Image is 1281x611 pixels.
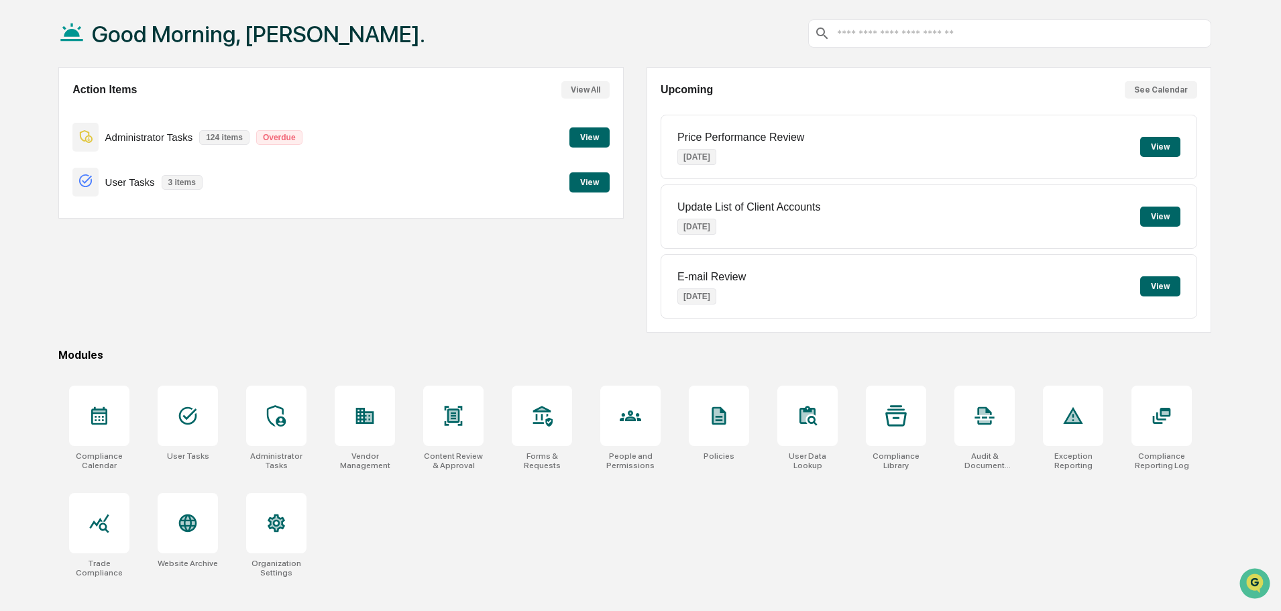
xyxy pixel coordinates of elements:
[677,149,716,165] p: [DATE]
[1140,276,1180,296] button: View
[92,269,172,293] a: 🗄️Attestations
[69,559,129,577] div: Trade Compliance
[423,451,484,470] div: Content Review & Approval
[677,271,746,283] p: E-mail Review
[60,103,220,116] div: Start new chat
[569,127,610,148] button: View
[42,182,109,193] span: [PERSON_NAME]
[13,170,35,191] img: Rachel Stanley
[111,219,116,229] span: •
[561,81,610,99] button: View All
[105,131,193,143] p: Administrator Tasks
[1131,451,1192,470] div: Compliance Reporting Log
[600,451,661,470] div: People and Permissions
[1140,137,1180,157] button: View
[72,84,137,96] h2: Action Items
[92,21,425,48] h1: Good Morning, [PERSON_NAME].
[97,276,108,286] div: 🗄️
[111,274,166,288] span: Attestations
[677,201,820,213] p: Update List of Client Accounts
[208,146,244,162] button: See all
[1140,207,1180,227] button: View
[1238,567,1274,603] iframe: Open customer support
[866,451,926,470] div: Compliance Library
[677,288,716,304] p: [DATE]
[677,219,716,235] p: [DATE]
[13,301,24,312] div: 🔎
[569,130,610,143] a: View
[158,559,218,568] div: Website Archive
[199,130,249,145] p: 124 items
[111,182,116,193] span: •
[119,182,146,193] span: [DATE]
[569,175,610,188] a: View
[8,294,90,319] a: 🔎Data Lookup
[60,116,184,127] div: We're available if you need us!
[8,269,92,293] a: 🖐️Preclearance
[661,84,713,96] h2: Upcoming
[1125,81,1197,99] button: See Calendar
[13,149,90,160] div: Past conversations
[13,276,24,286] div: 🖐️
[1043,451,1103,470] div: Exception Reporting
[119,219,146,229] span: [DATE]
[105,176,155,188] p: User Tasks
[58,349,1211,362] div: Modules
[13,28,244,50] p: How can we help?
[27,300,85,313] span: Data Lookup
[69,451,129,470] div: Compliance Calendar
[95,332,162,343] a: Powered byPylon
[512,451,572,470] div: Forms & Requests
[777,451,838,470] div: User Data Lookup
[569,172,610,192] button: View
[954,451,1015,470] div: Audit & Document Logs
[162,175,203,190] p: 3 items
[13,206,35,227] img: Rachel Stanley
[167,451,209,461] div: User Tasks
[246,559,307,577] div: Organization Settings
[704,451,734,461] div: Policies
[677,131,804,144] p: Price Performance Review
[42,219,109,229] span: [PERSON_NAME]
[256,130,302,145] p: Overdue
[27,274,87,288] span: Preclearance
[13,103,38,127] img: 1746055101610-c473b297-6a78-478c-a979-82029cc54cd1
[246,451,307,470] div: Administrator Tasks
[228,107,244,123] button: Start new chat
[335,451,395,470] div: Vendor Management
[133,333,162,343] span: Pylon
[28,103,52,127] img: 8933085812038_c878075ebb4cc5468115_72.jpg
